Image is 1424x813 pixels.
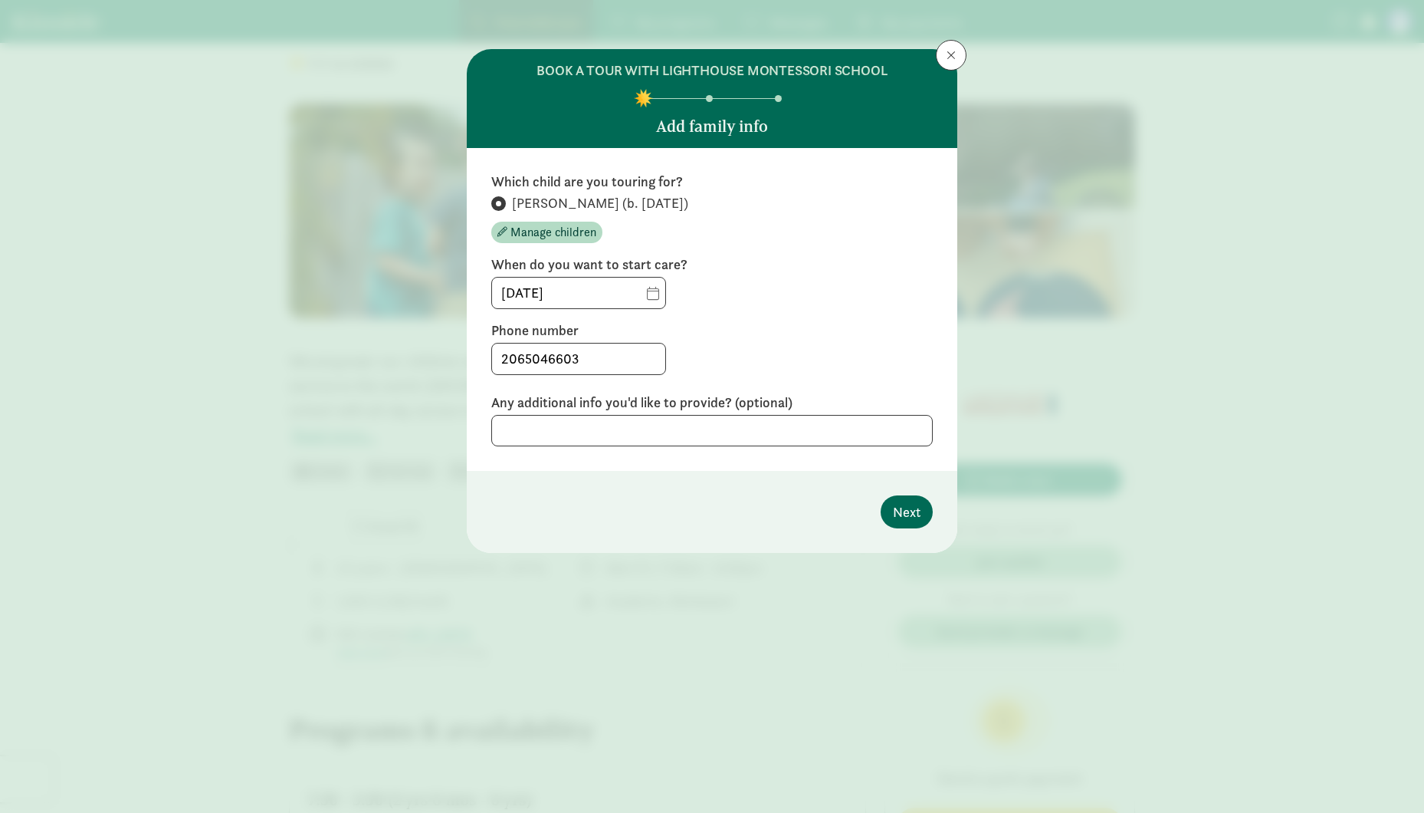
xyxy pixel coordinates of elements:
[491,222,602,243] button: Manage children
[893,502,920,522] span: Next
[491,393,933,412] label: Any additional info you'd like to provide? (optional)
[491,255,933,274] label: When do you want to start care?
[491,173,933,191] label: Which child are you touring for?
[656,117,768,136] h5: Add family info
[491,321,933,340] label: Phone number
[536,61,887,80] h6: BOOK A TOUR WITH LIGHTHOUSE MONTESSORI SCHOOL
[512,194,688,212] span: [PERSON_NAME] (b. [DATE])
[492,344,665,374] input: 5555555555
[881,495,933,528] button: Next
[510,223,596,242] span: Manage children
